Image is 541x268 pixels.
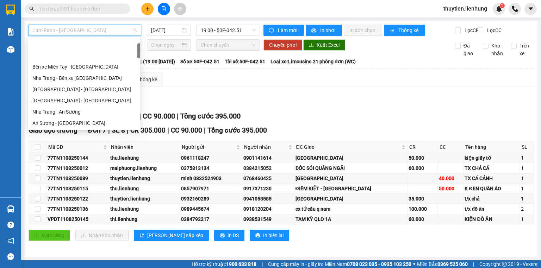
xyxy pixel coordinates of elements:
[409,164,436,172] div: 60.000
[502,262,507,267] span: copyright
[32,97,136,104] div: [GEOGRAPHIC_DATA] - [GEOGRAPHIC_DATA]
[344,25,382,36] button: In đơn chọn
[161,6,166,11] span: file-add
[7,28,14,36] img: solution-icon
[417,260,468,268] span: Miền Bắc
[181,195,241,203] div: 0932160289
[6,5,15,15] img: logo-vxr
[46,204,109,214] td: 77TN1108250136
[521,205,532,213] div: 2
[521,215,532,223] div: 1
[465,174,518,182] div: TX CÁ CẢNH
[137,76,157,83] div: Thống kê
[347,261,411,267] strong: 0708 023 035 - 0935 103 250
[263,25,304,36] button: syncLàm mới
[521,154,532,162] div: 1
[7,205,14,213] img: warehouse-icon
[255,233,260,238] span: printer
[29,126,77,134] span: Giao dọc đường
[320,26,336,34] span: In phơi
[243,185,293,192] div: 0917371230
[139,233,144,238] span: sort-ascending
[181,174,241,182] div: minh 0832524903
[408,141,437,153] th: CR
[243,205,293,213] div: 0918120204
[228,231,239,239] span: In DS
[243,215,293,223] div: 0938531549
[465,154,518,162] div: kiện giấy tờ
[461,42,478,57] span: Đã giao
[484,26,503,34] span: Lọc CC
[409,205,436,213] div: 100.000
[262,260,263,268] span: |
[48,164,108,172] div: 77TN1108250012
[438,4,493,13] span: thuytien.lienhung
[309,43,314,48] span: download
[28,95,140,106] div: Nha Trang - Hà Tiên
[48,195,108,203] div: 77TN1108250122
[141,3,154,15] button: plus
[110,164,179,172] div: maiphuong.lienhung
[124,58,175,65] span: Chuyến: (19:00 [DATE])
[147,231,203,239] span: [PERSON_NAME] sắp xếp
[520,141,534,153] th: SL
[296,143,400,151] span: ĐC Giao
[296,195,406,203] div: [GEOGRAPHIC_DATA]
[296,164,406,172] div: DỐC SỎI QUẢNG NGÃI
[48,205,108,213] div: 77TN1108250136
[317,41,340,49] span: Xuất Excel
[32,25,137,36] span: Cam Ranh - Đà Nẵng
[110,154,179,162] div: thu.lienhung
[398,26,419,34] span: Thống kê
[278,26,298,34] span: Làm mới
[303,39,345,51] button: downloadXuất Excel
[296,154,406,162] div: [GEOGRAPHIC_DATA]
[524,3,537,15] button: caret-down
[32,63,136,71] div: Bến xe Miền Tây - [GEOGRAPHIC_DATA]
[48,174,108,182] div: 77TN1108250089
[110,205,179,213] div: thu.lienhung
[214,230,244,241] button: printerIn DS
[225,58,265,65] span: Tài xế: 50F-042.51
[204,126,206,134] span: |
[521,185,532,192] div: 1
[174,3,186,15] button: aim
[28,84,140,95] div: Tịnh Biên - Khánh Hòa
[462,26,480,34] span: Lọc CR
[130,126,166,134] span: CR 305.000
[177,112,179,120] span: |
[181,205,241,213] div: 0989445674
[7,46,14,53] img: warehouse-icon
[500,3,505,8] sup: 1
[473,260,474,268] span: |
[151,41,180,49] input: Chọn ngày
[207,126,267,134] span: Tổng cước 395.000
[306,25,342,36] button: printerIn phơi
[243,164,293,172] div: 0384215052
[409,215,436,223] div: 60.000
[325,260,411,268] span: Miền Nam
[243,154,293,162] div: 0901141614
[409,195,436,203] div: 35.000
[437,261,468,267] strong: 0369 525 060
[28,117,140,129] div: An Sương - Nha Trang
[88,126,107,134] span: Đơn 7
[512,6,518,12] img: phone-icon
[390,28,396,33] span: bar-chart
[110,215,179,223] div: thi.lienhung
[110,185,179,192] div: thu.lienhung
[39,5,122,13] input: Tìm tên, số ĐT hoặc mã đơn
[32,119,136,127] div: An Sương - [GEOGRAPHIC_DATA]
[48,143,102,151] span: Mã GD
[151,26,180,34] input: 11/08/2025
[268,260,323,268] span: Cung cấp máy in - giấy in:
[127,126,129,134] span: |
[180,112,241,120] span: Tổng cước 395.000
[269,28,275,33] span: sync
[158,3,170,15] button: file-add
[243,195,293,203] div: 0941058585
[46,194,109,204] td: 77TN1108250122
[145,6,150,11] span: plus
[48,185,108,192] div: 77TN1108250115
[28,106,140,117] div: Nha Trang - An Sương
